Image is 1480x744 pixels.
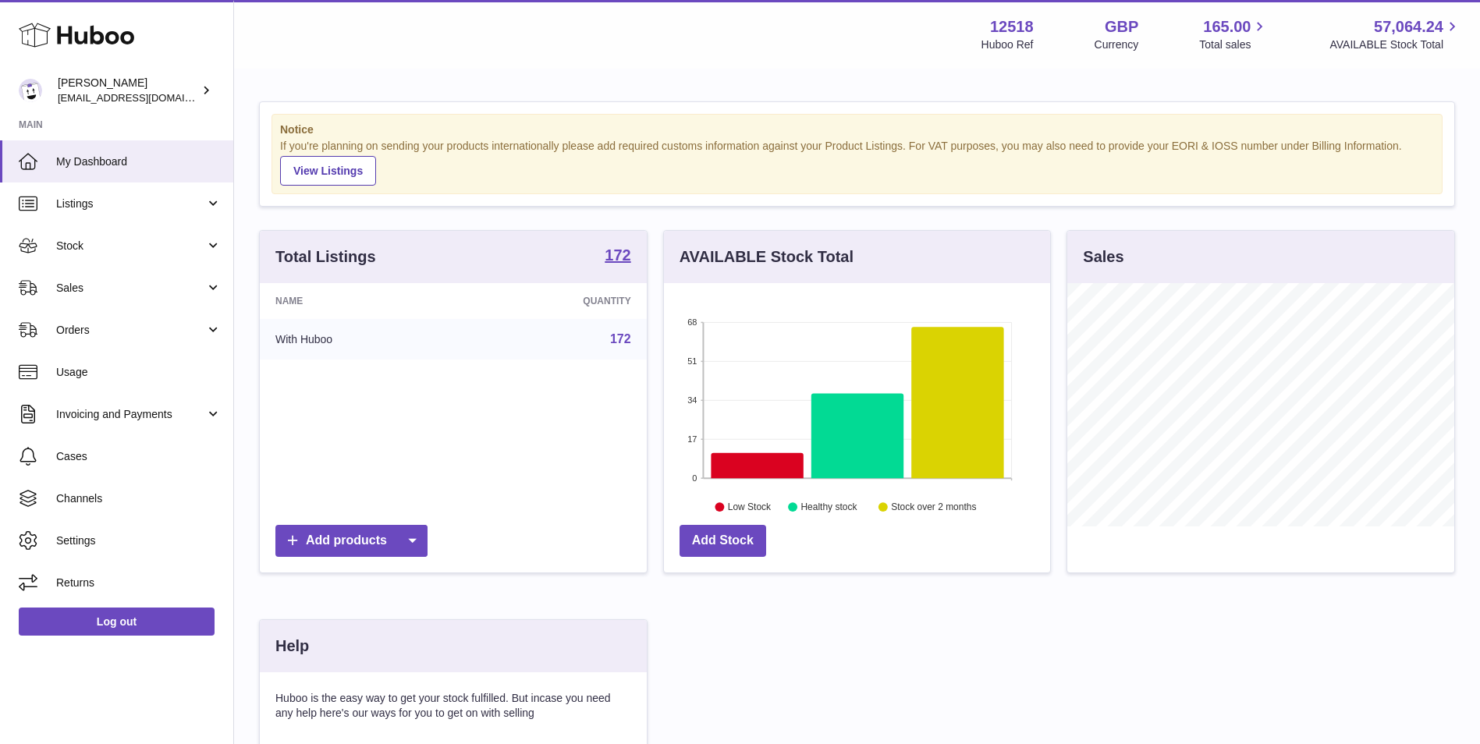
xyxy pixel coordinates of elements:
[981,37,1034,52] div: Huboo Ref
[1199,37,1269,52] span: Total sales
[56,154,222,169] span: My Dashboard
[692,473,697,483] text: 0
[275,691,631,721] p: Huboo is the easy way to get your stock fulfilled. But incase you need any help here's our ways f...
[56,449,222,464] span: Cases
[1199,16,1269,52] a: 165.00 Total sales
[260,283,463,319] th: Name
[56,323,205,338] span: Orders
[280,156,376,186] a: View Listings
[1203,16,1251,37] span: 165.00
[56,281,205,296] span: Sales
[990,16,1034,37] strong: 12518
[605,247,630,263] strong: 172
[463,283,646,319] th: Quantity
[19,79,42,102] img: internalAdmin-12518@internal.huboo.com
[687,356,697,366] text: 51
[1374,16,1443,37] span: 57,064.24
[56,197,205,211] span: Listings
[56,407,205,422] span: Invoicing and Payments
[56,576,222,590] span: Returns
[56,239,205,253] span: Stock
[610,332,631,345] a: 172
[58,76,198,105] div: [PERSON_NAME]
[605,247,630,266] a: 172
[1083,246,1123,267] h3: Sales
[687,317,697,327] text: 68
[800,501,857,512] text: Healthy stock
[1329,16,1461,52] a: 57,064.24 AVAILABLE Stock Total
[891,501,976,512] text: Stock over 2 months
[1095,37,1139,52] div: Currency
[56,491,222,506] span: Channels
[1105,16,1138,37] strong: GBP
[728,501,772,512] text: Low Stock
[687,395,697,405] text: 34
[1329,37,1461,52] span: AVAILABLE Stock Total
[260,319,463,360] td: With Huboo
[687,434,697,444] text: 17
[680,246,854,267] h3: AVAILABLE Stock Total
[680,525,766,557] a: Add Stock
[58,91,229,104] span: [EMAIL_ADDRESS][DOMAIN_NAME]
[19,608,215,636] a: Log out
[275,525,428,557] a: Add products
[275,636,309,657] h3: Help
[280,122,1434,137] strong: Notice
[280,139,1434,186] div: If you're planning on sending your products internationally please add required customs informati...
[56,533,222,548] span: Settings
[56,365,222,380] span: Usage
[275,246,376,267] h3: Total Listings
